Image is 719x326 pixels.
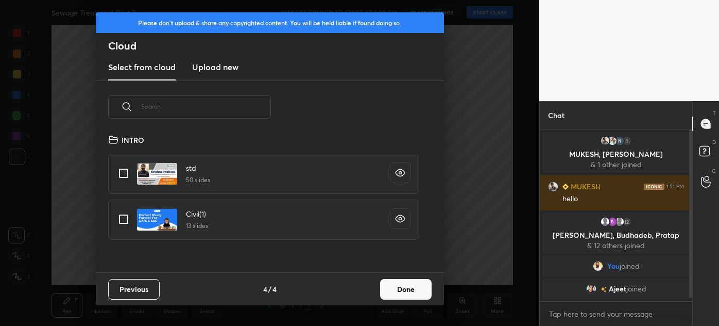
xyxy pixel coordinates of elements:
p: [PERSON_NAME], Budhadeb, Pratap [549,231,683,239]
h4: Civil(1) [186,208,208,219]
img: 1627879622FH4XSV.pdf [136,208,178,231]
img: e1b8e3444e3e438383b66df1d057187f.44968093_3 [614,136,625,146]
img: fda5f69eff034ab9acdd9fb98457250a.jpg [593,261,603,271]
button: Done [380,279,432,300]
p: MUKESH, [PERSON_NAME] [549,150,683,158]
h5: 50 slides [186,175,210,185]
div: 1:51 PM [666,184,684,190]
span: joined [620,262,640,270]
h3: Select from cloud [108,61,176,73]
span: You [607,262,620,270]
img: 1615040256AR9OND.pdf [136,162,178,185]
span: joined [626,285,646,293]
img: Learner_Badge_beginner_1_8b307cf2a0.svg [562,184,569,190]
h4: 4 [272,284,277,295]
p: G [712,167,716,175]
img: 674e86e0e15f4943b69d1cf01eff9df3.30432616_3 [607,217,618,227]
button: Previous [108,279,160,300]
img: a3835f3d8dfe4b5fba488938b0f527b7.jpg [586,284,596,294]
input: Search [141,85,271,128]
div: Please don't upload & share any copyrighted content. You will be held liable if found doing so. [96,12,444,33]
div: grid [540,129,692,301]
img: default.png [600,217,610,227]
img: iconic-dark.1390631f.png [644,184,664,190]
h6: MUKESH [569,181,601,192]
img: ab493ad34c78416087188b844d5a0ccb.jpg [607,136,618,146]
h2: Cloud [108,39,444,53]
p: & 1 other joined [549,160,683,169]
img: a766dd8babb94ba2a24ca193d1f58b2d.96518650_3 [600,136,610,146]
h3: Upload new [192,61,238,73]
div: hello [562,194,684,204]
div: 1 [622,136,632,146]
div: grid [96,131,432,273]
img: default.png [614,217,625,227]
h4: INTRO [122,135,144,145]
p: T [713,109,716,117]
h4: / [268,284,271,295]
p: Chat [540,102,573,129]
div: 12 [622,217,632,227]
h4: 4 [263,284,267,295]
img: no-rating-badge.077c3623.svg [601,287,607,292]
h4: std [186,162,210,173]
img: a766dd8babb94ba2a24ca193d1f58b2d.96518650_3 [548,182,558,192]
span: Ajeet [609,285,626,293]
p: D [712,138,716,146]
h5: 13 slides [186,221,208,231]
p: & 12 others joined [549,241,683,250]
